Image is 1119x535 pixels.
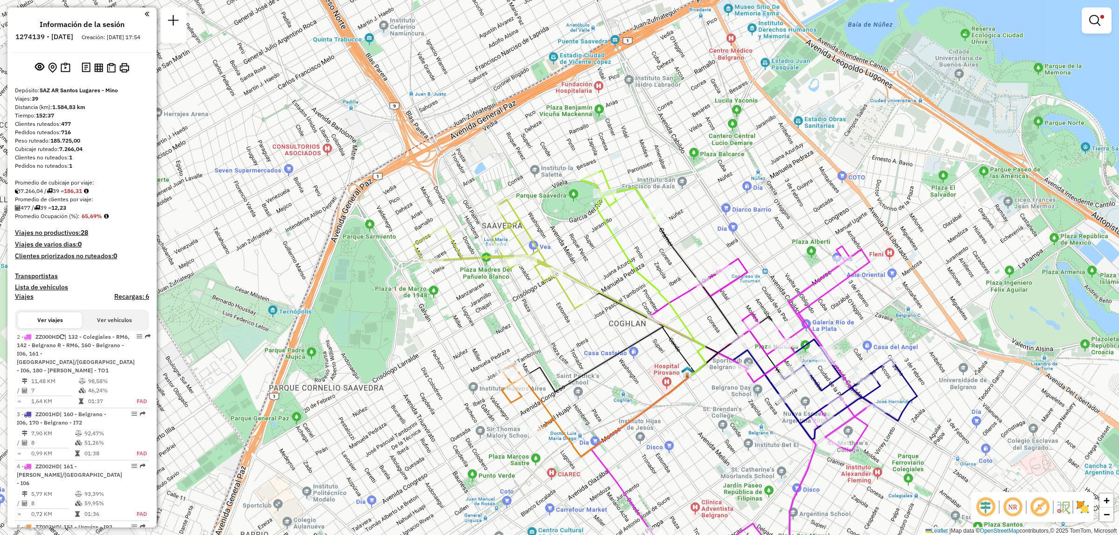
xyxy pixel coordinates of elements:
[1099,494,1113,508] a: Zoom in
[40,20,124,29] h4: Información de la sesión
[1056,500,1071,514] img: Flujo de la calle
[69,154,72,161] strong: 1
[145,334,151,339] em: Ruta exportada
[15,137,149,145] div: Peso ruteado:
[32,95,38,102] strong: 39
[15,272,149,280] h4: Transportistas
[125,509,147,519] td: FAD
[18,312,82,328] button: Ver viajes
[78,240,82,248] strong: 0
[75,451,80,456] i: Tiempo en ruta
[1075,500,1090,514] img: Mostrar / Ocultar sectores
[88,397,126,406] td: 01:37
[15,95,149,103] div: Viajes:
[926,528,948,534] a: Leaflet
[61,129,71,136] strong: 716
[82,213,102,219] strong: 65,69%
[36,112,54,119] strong: 152:37
[17,499,21,508] td: /
[88,386,126,395] td: 46,24%
[61,120,71,127] strong: 477
[84,499,125,508] td: 59,95%
[84,449,125,458] td: 01:38
[22,388,28,393] i: Clientes
[79,378,86,384] i: % Peso en uso
[75,431,82,436] i: % Peso en uso
[31,449,75,458] td: 0,99 KM
[78,33,144,41] div: Creación: [DATE] 17:54
[1002,496,1024,518] span: Ocultar NR
[17,333,135,374] span: 2 -
[15,205,21,211] i: Clientes
[75,501,82,506] i: % Cubicaje en uso
[164,11,183,32] a: Nueva sesión y búsqueda
[92,61,105,74] button: Indicadores de ruteo por viaje
[31,429,75,438] td: 7,90 KM
[64,187,82,194] strong: 186,31
[15,103,149,111] div: Distancia (km):
[137,334,142,339] em: Opciones
[17,449,21,458] td: =
[980,528,1020,534] a: OpenStreetMap
[22,501,28,506] i: Clientes
[75,511,80,517] i: Tiempo en ruta
[131,411,137,417] em: Opciones
[17,397,21,406] td: =
[79,388,86,393] i: % Cubicaje en uso
[31,377,78,386] td: 11,48 KM
[15,145,149,153] div: Cubicaje ruteado:
[82,312,146,328] button: Ver vehículos
[1029,496,1051,518] span: Mostrar etiqueta
[15,33,73,41] h6: 1274139 - [DATE]
[104,213,109,219] em: Promedio calculado usando la ocupación más alta (%Peso o %Cubicaje) de cada viaje en la sesión. N...
[50,137,80,144] strong: 185.725,00
[75,440,82,446] i: % Cubicaje en uso
[15,195,149,204] div: Promedio de clientes por viaje:
[84,489,125,499] td: 93,39%
[31,397,78,406] td: 1,64 KM
[15,178,149,187] div: Promedio de cubicaje por viaje:
[31,489,75,499] td: 5,77 KM
[84,509,125,519] td: 01:36
[17,411,106,426] span: 3 -
[15,128,149,137] div: Pedidos ruteados:
[131,463,137,469] em: Opciones
[31,509,75,519] td: 0,72 KM
[69,162,72,169] strong: 1
[15,229,149,237] h4: Viajes no productivos:
[17,463,122,487] span: | 161 - [PERSON_NAME]/[GEOGRAPHIC_DATA] - I06
[15,111,149,120] div: Tiempo:
[15,120,149,128] div: Clientes ruteados:
[31,438,75,447] td: 8
[35,411,60,418] span: ZZ001HD
[88,377,126,386] td: 98,58%
[1085,11,1108,30] a: Mostrar filtros
[17,463,122,487] span: 4 -
[974,496,997,518] span: Ocultar desplazamiento
[15,86,149,95] div: Depósito:
[15,153,149,162] div: Clientes no ruteados:
[681,366,693,378] img: UDC - Santos Lugares
[125,449,147,458] td: FAD
[1099,508,1113,521] a: Zoom out
[22,431,28,436] i: Distancia (km)
[131,524,137,529] em: Opciones
[15,283,149,291] h4: Lista de vehículos
[17,523,112,530] span: 5 -
[40,87,118,94] strong: SAZ AR Santos Lugares - Mino
[15,293,34,301] a: Viajes
[22,378,28,384] i: Distancia (km)
[949,528,951,534] span: |
[84,438,125,447] td: 51,26%
[140,524,145,529] em: Ruta exportada
[60,523,112,530] span: | 151 - Urquiza - I92
[31,386,78,395] td: 7
[34,205,40,211] i: Viajes
[15,213,80,219] span: Promedio Ocupación (%):
[105,61,117,75] button: Indicadores de ruteo por entrega
[1104,494,1110,506] span: +
[79,398,83,404] i: Tiempo en ruta
[52,103,85,110] strong: 1.584,83 km
[84,188,89,194] i: Meta de cubicaje/viaje: 224,18 Diferencia: -37,87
